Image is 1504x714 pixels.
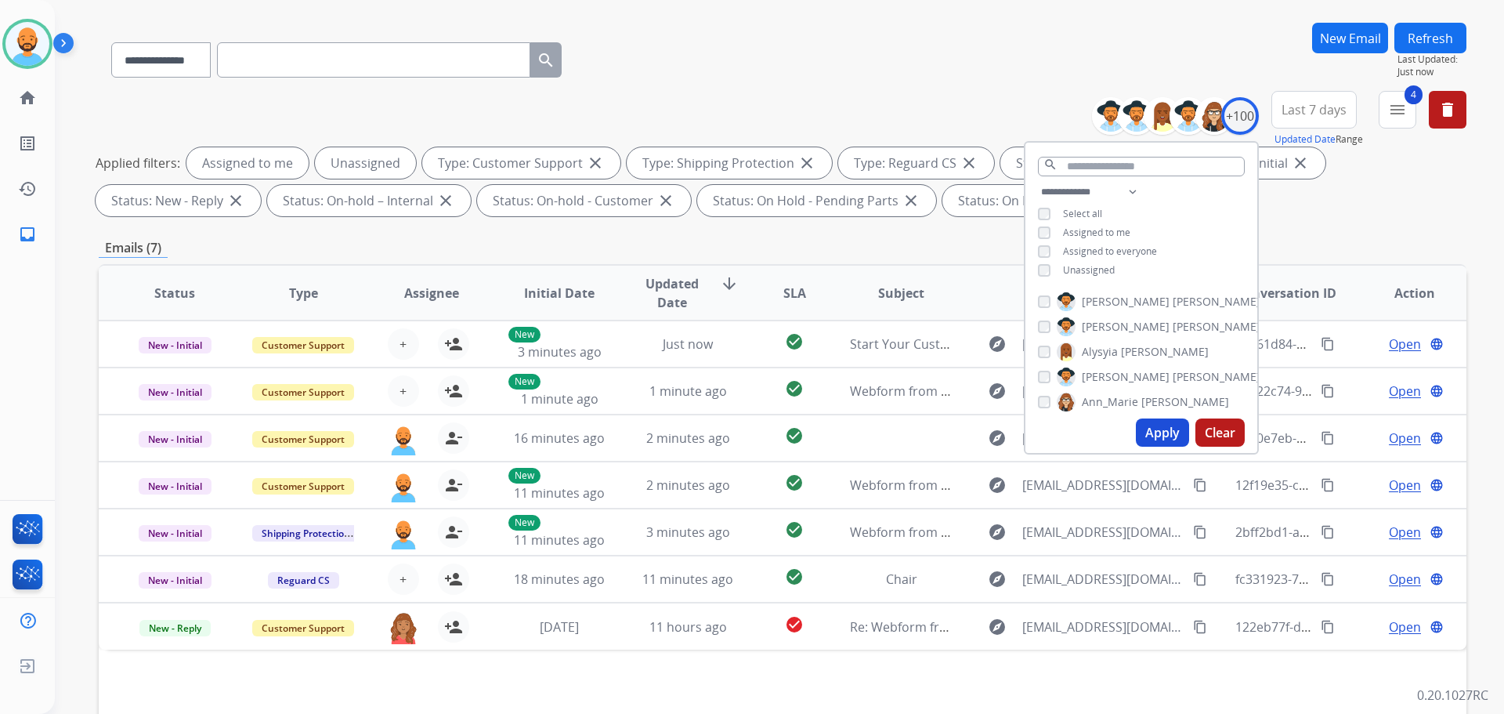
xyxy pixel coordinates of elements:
span: Open [1389,429,1421,448]
span: Webform from [EMAIL_ADDRESS][DOMAIN_NAME] on [DATE] [850,477,1205,494]
span: Customer Support [252,337,354,353]
mat-icon: check_circle [785,567,804,586]
span: Initial Date [524,284,595,303]
span: 11 hours ago [649,618,727,636]
mat-icon: explore [988,523,1007,542]
mat-icon: language [1430,431,1444,445]
span: 11 minutes ago [642,571,733,588]
div: Type: Shipping Protection [627,147,832,179]
mat-icon: close [226,191,245,210]
span: Reguard CS [268,572,339,589]
span: Open [1389,570,1421,589]
span: Select all [1063,207,1102,220]
mat-icon: menu [1388,100,1407,119]
button: + [388,564,419,595]
span: Last Updated: [1397,53,1466,66]
mat-icon: content_copy [1321,525,1335,539]
span: [PERSON_NAME] [1141,394,1229,410]
mat-icon: check_circle [785,473,804,492]
mat-icon: explore [988,618,1007,636]
span: Open [1389,618,1421,636]
span: Status [154,284,195,303]
span: 4 [1405,85,1423,104]
span: [PERSON_NAME] [1121,344,1209,360]
span: [EMAIL_ADDRESS][DOMAIN_NAME] [1022,523,1184,542]
div: Status: On-hold - Customer [477,185,691,216]
span: Re: Webform from [EMAIL_ADDRESS][DOMAIN_NAME] on [DATE] [850,618,1226,636]
mat-icon: person_add [444,618,463,636]
div: Status: New - Reply [96,185,261,216]
span: 12f19e35-cf37-457d-8ca4-b33b93503ff7 [1235,477,1466,494]
span: New - Initial [139,384,211,400]
span: [EMAIL_ADDRESS][DOMAIN_NAME] [1022,429,1184,448]
span: SLA [783,284,806,303]
mat-icon: history [18,179,37,198]
span: Webform from [EMAIL_ADDRESS][DOMAIN_NAME] on [DATE] [850,524,1205,541]
span: Subject [878,284,924,303]
img: avatar [5,22,49,66]
span: 11 minutes ago [514,484,605,502]
mat-icon: language [1430,384,1444,398]
mat-icon: explore [988,570,1007,589]
mat-icon: check_circle [785,332,804,351]
mat-icon: explore [988,335,1007,353]
span: Webform from [EMAIL_ADDRESS][DOMAIN_NAME] on [DATE] [850,382,1205,400]
mat-icon: content_copy [1193,620,1207,634]
span: [PERSON_NAME] [1082,369,1170,385]
img: agent-avatar [388,516,419,549]
div: Type: Reguard CS [838,147,994,179]
mat-icon: close [902,191,920,210]
span: Assigned to everyone [1063,245,1157,258]
div: Assigned to me [186,147,309,179]
mat-icon: list_alt [18,134,37,153]
mat-icon: close [586,154,605,172]
span: Updated Date [637,274,708,312]
th: Action [1338,266,1466,321]
mat-icon: close [656,191,675,210]
span: New - Initial [139,525,211,542]
span: Conversation ID [1236,284,1336,303]
span: + [399,335,407,353]
div: Type: Customer Support [422,147,620,179]
button: + [388,328,419,360]
button: Updated Date [1274,133,1336,146]
button: 4 [1379,91,1416,129]
mat-icon: content_copy [1321,620,1335,634]
span: 2 minutes ago [646,477,730,494]
span: [PERSON_NAME] [1173,319,1260,335]
mat-icon: content_copy [1321,337,1335,351]
span: [PERSON_NAME] [1082,294,1170,310]
span: 16 minutes ago [514,429,605,447]
img: agent-avatar [388,422,419,455]
span: [PERSON_NAME] [1173,369,1260,385]
span: + [399,382,407,400]
span: Ann_Marie [1082,394,1138,410]
span: 122eb77f-d661-494c-b57e-7960a8ddf324 [1235,618,1473,636]
mat-icon: language [1430,572,1444,586]
span: Start Your Customers' Day Right 🌞 [850,335,1060,353]
mat-icon: content_copy [1321,431,1335,445]
mat-icon: delete [1438,100,1457,119]
span: Assigned to me [1063,226,1130,239]
span: Open [1389,476,1421,495]
button: New Email [1312,23,1388,53]
p: 0.20.1027RC [1417,686,1488,705]
mat-icon: language [1430,620,1444,634]
span: Just now [663,335,713,353]
span: 1 minute ago [649,382,727,400]
span: Open [1389,335,1421,353]
mat-icon: inbox [18,225,37,244]
mat-icon: person_add [444,382,463,400]
mat-icon: language [1430,478,1444,492]
mat-icon: content_copy [1321,572,1335,586]
mat-icon: arrow_downward [720,274,739,293]
div: Status: Open - All [1000,147,1154,179]
img: agent-avatar [388,469,419,502]
p: New [508,515,540,531]
mat-icon: check_circle [785,379,804,398]
span: Chair [886,571,917,588]
span: 2 minutes ago [646,429,730,447]
span: 18 minutes ago [514,571,605,588]
span: Last 7 days [1282,107,1347,113]
mat-icon: search [1043,158,1057,172]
